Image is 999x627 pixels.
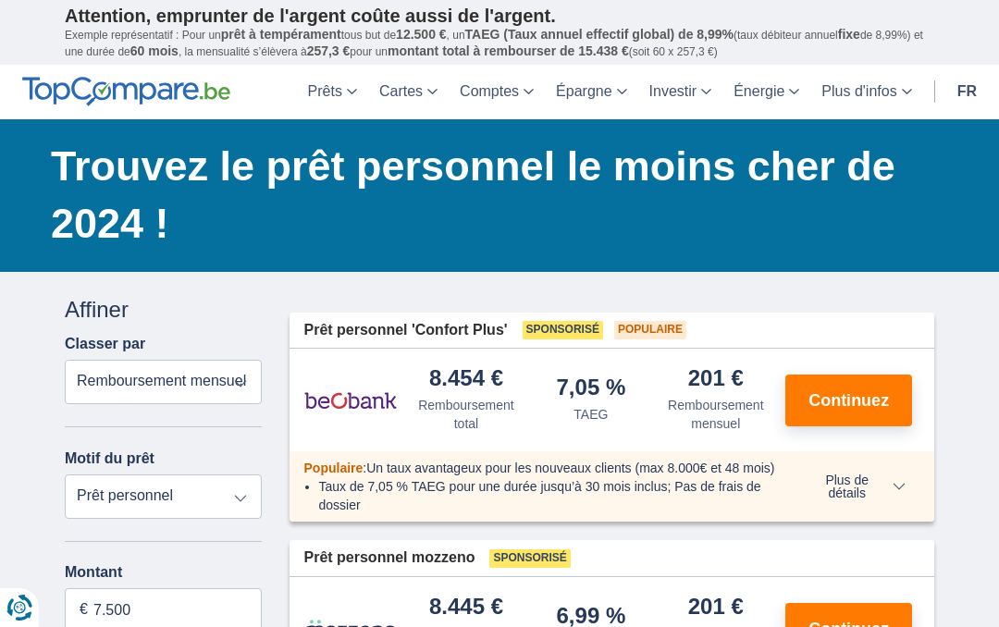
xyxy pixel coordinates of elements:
[791,473,919,500] button: Plus de détails
[319,477,777,514] li: Taux de 7,05 % TAEG pour une durée jusqu’à 30 mois inclus; Pas de frais de dossier
[388,43,629,58] span: montant total à rembourser de 15.438 €
[65,27,934,60] p: Exemple représentatif : Pour un tous but de , un (taux débiteur annuel de 8,99%) et une durée de ...
[307,43,351,58] span: 257,3 €
[65,450,154,467] label: Motif du prêt
[304,320,508,341] span: Prêt personnel 'Confort Plus'
[614,321,686,339] span: Populaire
[465,27,734,42] span: TAEG (Taux annuel effectif global) de 8,99%
[65,5,934,27] p: Attention, emprunter de l'argent coûte aussi de l'argent.
[489,549,570,568] span: Sponsorisé
[429,367,503,392] div: 8.454 €
[65,564,262,581] label: Montant
[51,138,934,252] h1: Trouvez le prêt personnel le moins cher de 2024 !
[573,405,608,424] div: TAEG
[22,77,230,106] img: TopCompare
[366,461,774,475] span: Un taux avantageux pour les nouveaux clients (max 8.000€ et 48 mois)
[688,596,744,621] div: 201 €
[688,367,744,392] div: 201 €
[368,65,449,119] a: Cartes
[80,599,88,621] span: €
[65,294,262,326] div: Affiner
[805,473,906,499] span: Plus de détails
[429,596,503,621] div: 8.445 €
[221,27,341,42] span: prêt à tempérament
[396,27,447,42] span: 12.500 €
[523,321,603,339] span: Sponsorisé
[810,65,922,119] a: Plus d'infos
[545,65,638,119] a: Épargne
[290,459,792,477] div: :
[660,396,771,433] div: Remboursement mensuel
[557,376,626,401] div: 7,05 %
[808,392,889,409] span: Continuez
[449,65,545,119] a: Comptes
[785,375,912,426] button: Continuez
[722,65,810,119] a: Énergie
[65,336,145,352] label: Classer par
[946,65,988,119] a: fr
[130,43,179,58] span: 60 mois
[838,27,860,42] span: fixe
[304,377,397,424] img: pret personnel Beobank
[297,65,368,119] a: Prêts
[412,396,522,433] div: Remboursement total
[304,461,364,475] span: Populaire
[304,547,475,569] span: Prêt personnel mozzeno
[638,65,723,119] a: Investir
